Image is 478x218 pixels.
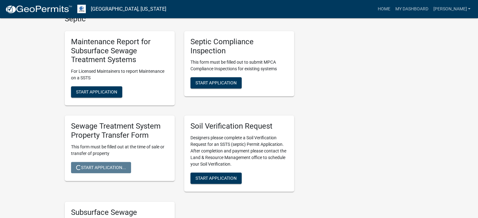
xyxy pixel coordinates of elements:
[71,144,168,157] p: This form must be filled out at the time of sale or transfer of property
[375,3,393,15] a: Home
[76,89,117,94] span: Start Application
[190,173,242,184] button: Start Application
[190,77,242,88] button: Start Application
[76,165,126,170] span: Start Application...
[71,37,168,64] h5: Maintenance Report for Subsurface Sewage Treatment Systems
[71,86,122,98] button: Start Application
[65,14,294,24] h4: Septic
[71,68,168,81] p: For Licensed Maintainers to report Maintenance on a SSTS
[190,122,288,131] h5: Soil Verification Request
[190,135,288,167] p: Designers please complete a Soil Verification Request for an SSTS (septic) Permit Application. Af...
[195,176,237,181] span: Start Application
[190,37,288,56] h5: Septic Compliance Inspection
[71,162,131,173] button: Start Application...
[393,3,431,15] a: My Dashboard
[71,122,168,140] h5: Sewage Treatment System Property Transfer Form
[190,59,288,72] p: This form must be filled out to submit MPCA Compliance Inspections for existing systems
[195,80,237,85] span: Start Application
[77,5,86,13] img: Otter Tail County, Minnesota
[431,3,473,15] a: [PERSON_NAME]
[91,4,166,14] a: [GEOGRAPHIC_DATA], [US_STATE]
